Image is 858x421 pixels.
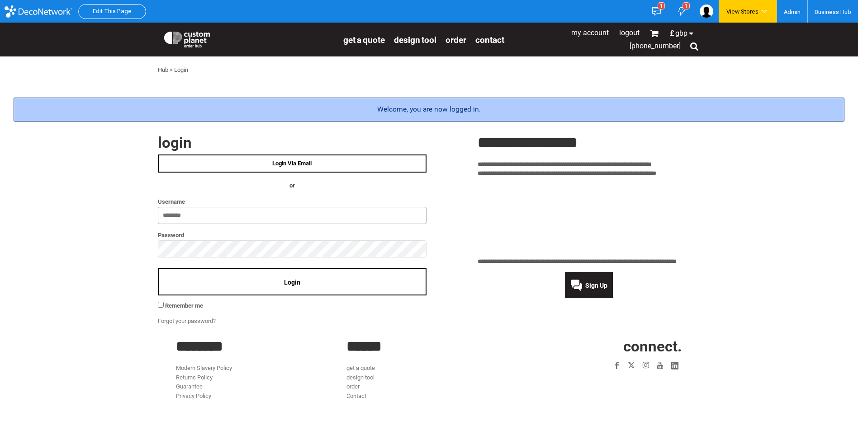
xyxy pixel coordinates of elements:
span: Contact [475,35,504,45]
span: GBP [675,30,687,37]
span: Sign Up [585,282,607,289]
a: Edit This Page [93,8,132,14]
img: Custom Planet [162,29,212,47]
h4: OR [158,181,427,191]
div: 1 [658,2,665,9]
span: Login [284,279,300,286]
span: Login Via Email [272,160,312,167]
span: order [446,35,466,45]
iframe: Customer reviews powered by Trustpilot [557,378,682,389]
a: Privacy Policy [176,393,211,399]
a: Guarantee [176,383,203,390]
span: Remember me [165,302,203,309]
a: order [446,34,466,45]
a: design tool [346,374,374,381]
span: get a quote [343,35,385,45]
span: [PHONE_NUMBER] [630,42,681,50]
div: 1 [683,2,690,9]
label: Password [158,230,427,240]
a: Contact [475,34,504,45]
input: Remember me [158,302,164,308]
a: get a quote [346,365,375,371]
h2: Login [158,135,427,150]
a: Modern Slavery Policy [176,365,232,371]
a: Login Via Email [158,154,427,173]
h2: CONNECT. [517,339,682,354]
a: get a quote [343,34,385,45]
a: Logout [619,28,640,37]
a: Contact [346,393,366,399]
a: My Account [571,28,609,37]
iframe: Customer reviews powered by Trustpilot [478,184,701,252]
span: design tool [394,35,436,45]
a: design tool [394,34,436,45]
a: order [346,383,360,390]
div: > [170,65,173,75]
a: Custom Planet [158,25,339,52]
div: Welcome, you are now logged in. [14,98,844,122]
a: Forgot your password? [158,318,216,324]
div: Login [174,65,188,75]
a: Returns Policy [176,374,213,381]
span: £ [670,30,675,37]
a: Hub [158,66,168,73]
label: Username [158,196,427,207]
